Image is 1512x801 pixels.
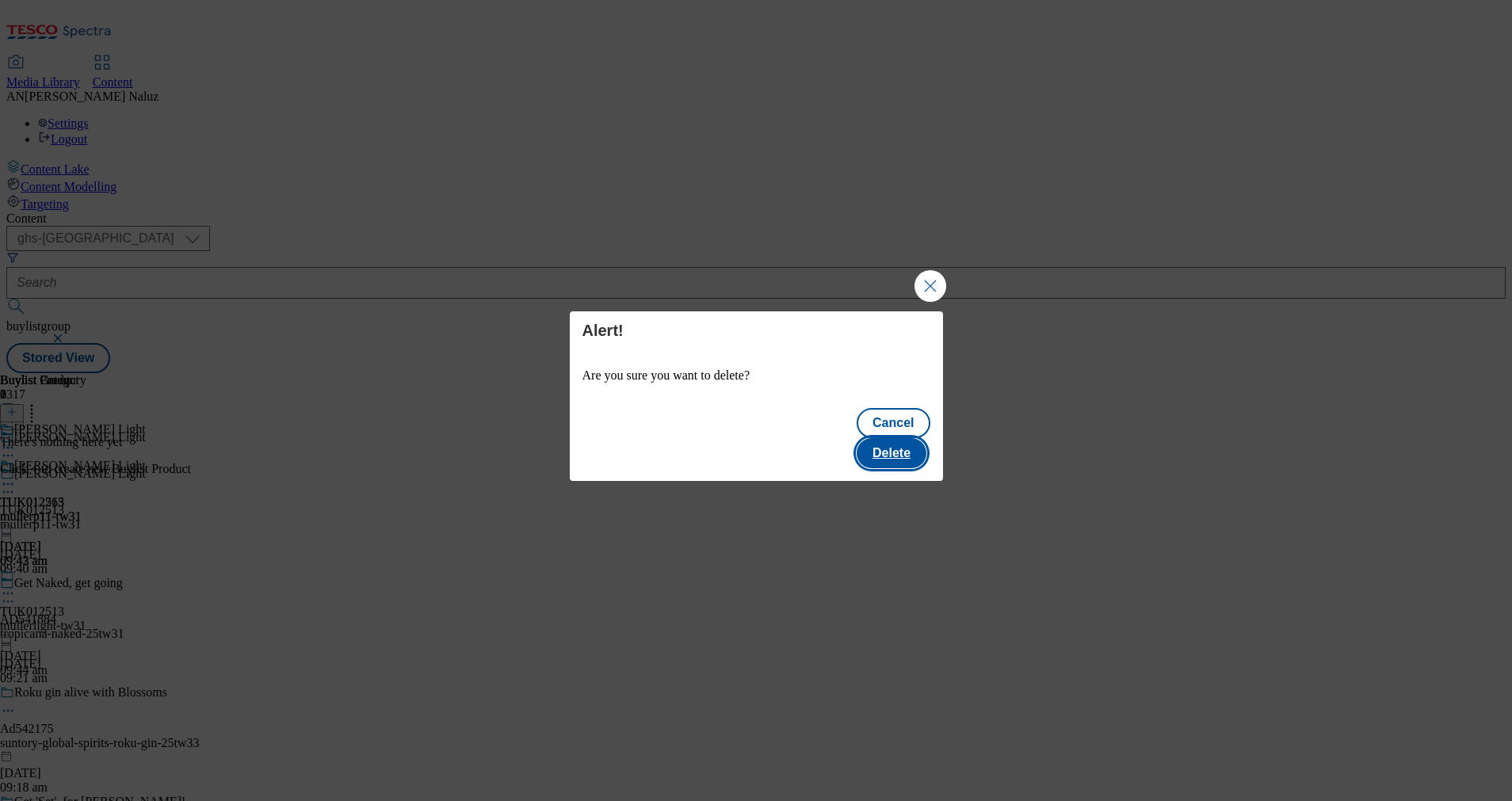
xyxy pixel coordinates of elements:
div: Modal [570,311,943,481]
h4: Alert! [582,321,930,340]
button: Delete [857,438,926,468]
button: Cancel [857,408,930,438]
button: Close Modal [914,270,946,302]
p: Are you sure you want to delete? [582,368,930,383]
